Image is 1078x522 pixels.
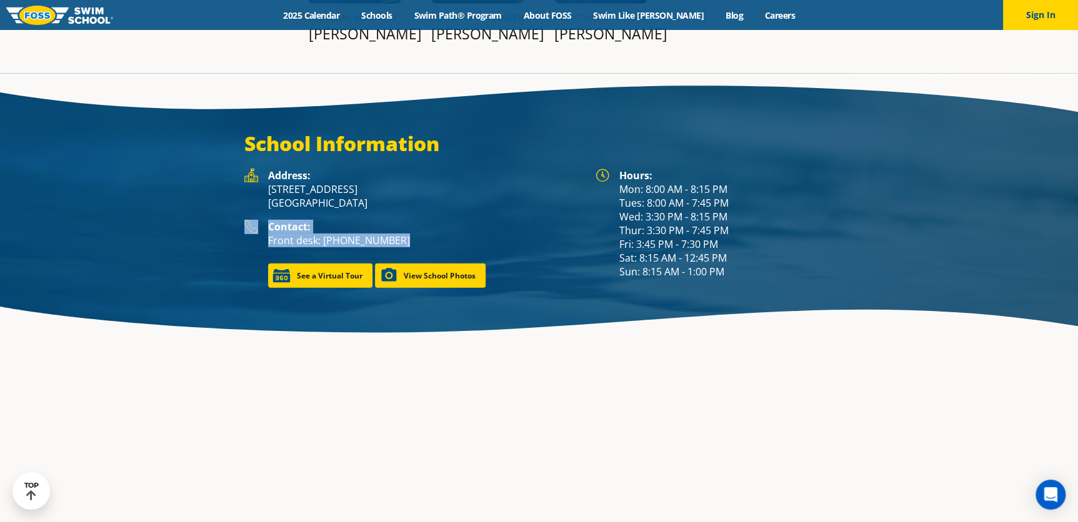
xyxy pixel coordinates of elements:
[596,169,609,182] img: Foss Location Hours
[24,481,39,501] div: TOP
[272,9,351,21] a: 2025 Calendar
[244,220,258,234] img: Foss Location Contact
[268,169,311,182] strong: Address:
[754,9,806,21] a: Careers
[268,234,583,247] p: Front desk: [PHONE_NUMBER]
[714,9,754,21] a: Blog
[6,6,113,25] img: FOSS Swim School Logo
[268,220,311,234] strong: Contact:
[619,169,652,182] strong: Hours:
[554,25,647,42] p: [PERSON_NAME]
[582,9,715,21] a: Swim Like [PERSON_NAME]
[351,9,403,21] a: Schools
[431,25,524,42] p: [PERSON_NAME]
[375,263,486,288] a: View School Photos
[619,169,834,278] div: Mon: 8:00 AM - 8:15 PM Tues: 8:00 AM - 7:45 PM Wed: 3:30 PM - 8:15 PM Thur: 3:30 PM - 7:45 PM Fri...
[512,9,582,21] a: About FOSS
[403,9,512,21] a: Swim Path® Program
[244,131,834,156] h3: School Information
[1036,480,1066,510] div: Open Intercom Messenger
[244,169,258,182] img: Foss Location Address
[308,25,401,42] p: [PERSON_NAME]
[268,263,372,288] a: See a Virtual Tour
[268,182,583,210] p: [STREET_ADDRESS] [GEOGRAPHIC_DATA]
